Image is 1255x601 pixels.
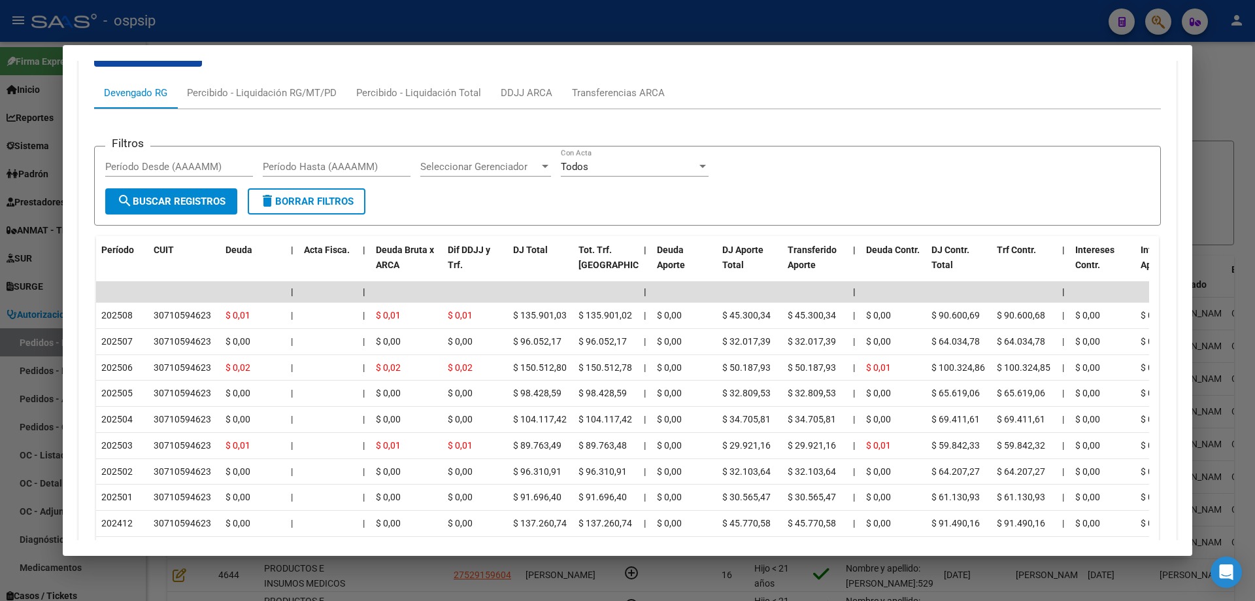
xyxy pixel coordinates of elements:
span: | [1062,310,1064,320]
span: 202507 [101,336,133,347]
span: $ 0,01 [376,310,401,320]
span: $ 0,01 [376,440,401,451]
span: | [363,388,365,398]
span: $ 32.809,53 [788,388,836,398]
span: | [291,362,293,373]
span: | [291,518,293,528]
span: $ 0,00 [226,466,250,477]
span: $ 90.600,69 [931,310,980,320]
span: $ 0,00 [866,492,891,502]
datatable-header-cell: Deuda Contr. [861,236,926,294]
span: $ 0,00 [1141,362,1165,373]
span: $ 0,01 [226,310,250,320]
span: | [644,336,646,347]
span: | [363,336,365,347]
div: Percibido - Liquidación RG/MT/PD [187,86,337,100]
span: $ 50.187,93 [722,362,771,373]
span: $ 64.034,78 [931,336,980,347]
span: | [291,466,293,477]
span: Deuda Aporte [657,245,685,270]
span: | [363,492,365,502]
datatable-header-cell: Dif DDJJ y Trf. [443,236,508,294]
span: | [291,414,293,424]
div: 30710594623 [154,438,211,453]
span: $ 90.600,68 [997,310,1045,320]
span: $ 0,00 [866,310,891,320]
span: | [1062,492,1064,502]
span: | [644,440,646,451]
span: $ 0,00 [1141,518,1165,528]
span: | [853,518,855,528]
span: $ 0,00 [657,414,682,424]
span: | [291,336,293,347]
span: $ 0,00 [376,388,401,398]
span: | [363,466,365,477]
span: 202501 [101,492,133,502]
span: | [644,310,646,320]
datatable-header-cell: Período [96,236,148,294]
span: $ 0,00 [226,388,250,398]
span: $ 89.763,48 [578,440,627,451]
span: $ 91.490,16 [931,518,980,528]
span: $ 32.103,64 [788,466,836,477]
span: | [853,388,855,398]
span: Todos [561,161,588,173]
span: Borrar Filtros [259,196,354,207]
div: Devengado RG [104,86,167,100]
span: Buscar Registros [117,196,226,207]
span: $ 0,01 [448,440,473,451]
span: $ 0,00 [657,310,682,320]
span: $ 0,00 [866,466,891,477]
span: $ 0,00 [657,362,682,373]
span: $ 32.017,39 [722,336,771,347]
span: Seleccionar Gerenciador [420,161,539,173]
datatable-header-cell: DJ Total [508,236,573,294]
span: $ 59.842,32 [997,440,1045,451]
span: $ 0,01 [866,362,891,373]
button: Buscar Registros [105,188,237,215]
span: $ 98.428,59 [513,388,561,398]
span: $ 96.310,91 [513,466,561,477]
span: | [363,414,365,424]
span: $ 0,00 [1141,492,1165,502]
datatable-header-cell: | [848,236,861,294]
span: $ 0,00 [448,466,473,477]
span: Deuda Bruta x ARCA [376,245,434,270]
span: $ 91.696,40 [513,492,561,502]
div: DDJJ ARCA [501,86,552,100]
span: | [644,286,646,297]
mat-icon: search [117,193,133,209]
span: $ 30.565,47 [788,492,836,502]
span: $ 61.130,93 [997,492,1045,502]
span: $ 100.324,86 [931,362,985,373]
span: $ 0,00 [226,518,250,528]
span: $ 45.300,34 [788,310,836,320]
span: $ 104.117,42 [513,414,567,424]
span: | [363,518,365,528]
span: 202506 [101,362,133,373]
span: $ 0,00 [1141,440,1165,451]
span: | [644,245,646,255]
span: | [853,310,855,320]
span: $ 0,00 [448,492,473,502]
datatable-header-cell: Acta Fisca. [299,236,358,294]
span: $ 0,00 [657,466,682,477]
span: 202502 [101,466,133,477]
span: Intereses Aporte [1141,245,1180,270]
datatable-header-cell: | [1057,236,1070,294]
span: DJ Contr. Total [931,245,969,270]
span: | [853,414,855,424]
span: $ 32.103,64 [722,466,771,477]
span: | [644,466,646,477]
span: | [644,388,646,398]
span: $ 0,00 [866,518,891,528]
span: | [1062,518,1064,528]
span: 202412 [101,518,133,528]
span: $ 135.901,03 [513,310,567,320]
span: Exportar CSV [105,49,192,61]
span: $ 98.428,59 [578,388,627,398]
span: $ 0,00 [1075,310,1100,320]
span: $ 0,00 [376,466,401,477]
span: $ 0,00 [1075,388,1100,398]
span: $ 150.512,80 [513,362,567,373]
